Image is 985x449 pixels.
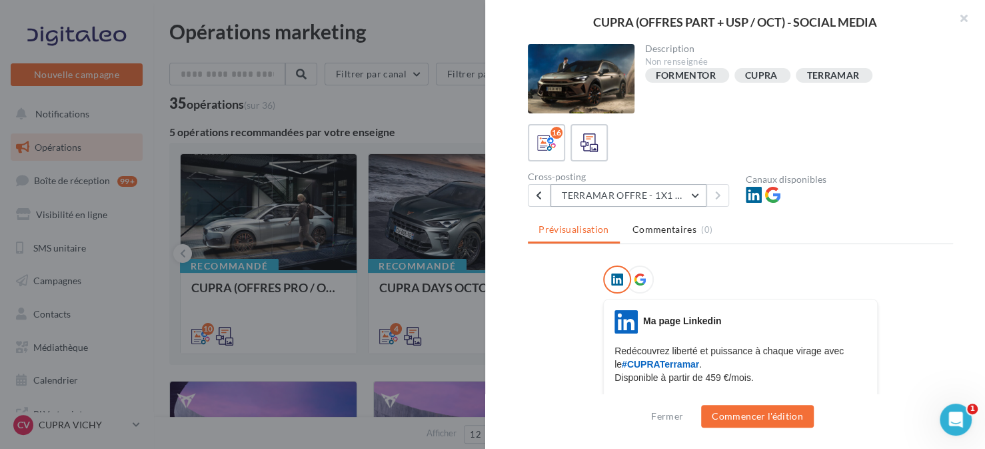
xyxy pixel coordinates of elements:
[806,71,859,81] div: TERRAMAR
[701,224,712,235] span: (0)
[645,56,943,68] div: Non renseignée
[646,408,688,424] button: Fermer
[632,223,696,236] span: Commentaires
[506,16,964,28] div: CUPRA (OFFRES PART + USP / OCT) - SOCIAL MEDIA
[967,404,978,414] span: 1
[550,127,562,139] div: 16
[746,175,953,184] div: Canaux disponibles
[643,314,721,328] div: Ma page Linkedin
[614,344,866,384] p: Redécouvrez liberté et puissance à chaque virage avec le . Disponible à partir de 459 €/mois.
[745,71,778,81] div: CUPRA
[550,184,706,207] button: TERRAMAR OFFRE - 1X1 - 2
[528,172,735,181] div: Cross-posting
[645,44,943,53] div: Description
[656,71,716,81] div: FORMENTOR
[940,404,972,436] iframe: Intercom live chat
[622,359,699,370] span: #CUPRATerramar
[701,405,814,428] button: Commencer l'édition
